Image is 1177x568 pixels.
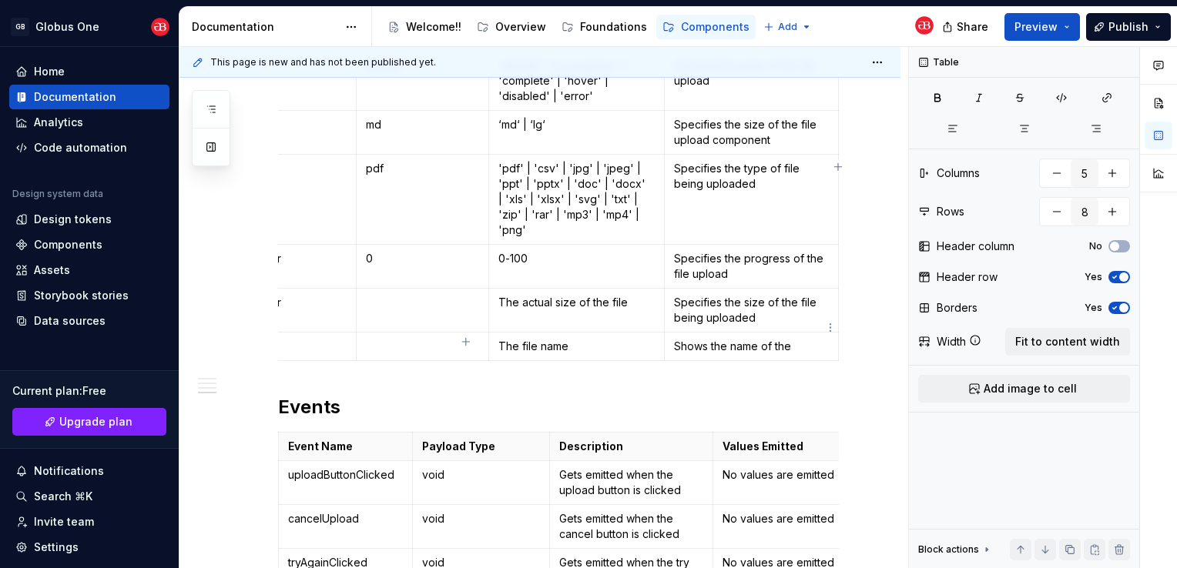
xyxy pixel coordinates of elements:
img: Globus Bank UX Team [915,16,934,35]
div: Overview [495,19,546,35]
a: Analytics [9,110,169,135]
div: Columns [937,165,980,181]
div: Home [34,64,65,79]
div: Search ⌘K [34,489,92,504]
p: Gets emitted when the upload button is clicked [559,467,704,498]
span: Upgrade plan [59,414,132,429]
a: Foundations [555,15,653,39]
button: Preview [1004,13,1080,41]
p: Specifies the progress of the file upload [674,251,829,282]
p: Payload Type [422,439,540,454]
p: 0 [366,251,480,266]
span: Publish [1108,19,1148,35]
a: Home [9,59,169,84]
div: Block actions [918,539,993,560]
span: Preview [1014,19,1058,35]
div: Assets [34,262,70,278]
button: GBGlobus OneGlobus Bank UX Team [3,10,176,43]
div: Header column [937,239,1014,254]
h2: Events [278,395,839,419]
p: Event Name [288,439,403,454]
div: Block actions [918,543,979,556]
div: Current plan : Free [12,383,166,399]
div: Foundations [580,19,647,35]
div: Design system data [12,188,103,200]
a: Welcome!! [381,15,468,39]
label: Yes [1085,271,1102,283]
a: Code automation [9,135,169,160]
p: Gets emitted when the cancel button is clicked [559,511,704,542]
div: Data sources [34,313,106,329]
button: Add [759,16,817,38]
label: Yes [1085,302,1102,314]
div: Code automation [34,140,127,155]
p: Specifies the size of the file upload component [674,117,829,148]
div: GB [11,18,29,36]
div: Design tokens [34,212,112,227]
a: Data sources [9,309,169,333]
button: Search ⌘K [9,484,169,509]
p: string [243,117,347,132]
span: This page is new and has not been published yet. [210,56,436,68]
div: Settings [34,540,79,555]
p: pdf [366,161,480,176]
p: The file name [498,339,655,354]
div: Notifications [34,463,104,479]
p: string [243,339,347,354]
div: Width [937,334,966,349]
p: ‘md‘ | ‘lg‘ [498,117,655,132]
span: Add image to cell [984,381,1077,396]
a: Overview [471,15,552,39]
button: Share [934,13,998,41]
div: Analytics [34,115,83,130]
p: Specifies the size of the file being uploaded [674,295,829,326]
a: Upgrade plan [12,408,166,436]
div: Invite team [34,514,94,530]
p: Description [559,439,704,454]
div: Borders [937,300,977,316]
img: Globus Bank UX Team [151,18,169,36]
p: The actual size of the file [498,295,655,310]
div: Globus One [35,19,99,35]
p: number [243,295,347,310]
a: Components [656,15,756,39]
p: void [422,511,540,526]
p: Specifies the type of file being uploaded [674,161,829,192]
div: Documentation [34,89,116,105]
a: Components [9,232,169,257]
div: Welcome!! [406,19,461,35]
a: Design tokens [9,207,169,232]
a: Storybook stories [9,283,169,308]
span: Add [778,21,797,33]
div: Components [34,237,102,252]
a: Settings [9,535,169,560]
p: 'pdf' | 'csv' | 'jpg' | 'jpeg' | 'ppt' | 'pptx' | 'doc' | 'docx' | 'xls' | 'xlsx' | 'svg' | 'txt'... [498,161,655,238]
p: No values are emitted [723,467,937,483]
a: Documentation [9,85,169,109]
button: Add image to cell [918,375,1130,403]
p: 0-100 [498,251,655,266]
a: Invite team [9,510,169,534]
p: void [422,467,540,483]
span: Fit to content width [1015,334,1120,349]
div: Components [681,19,749,35]
label: No [1089,240,1102,252]
p: uploadButtonClicked [288,467,403,483]
p: cancelUpload [288,511,403,526]
button: Fit to content width [1005,328,1130,356]
p: No values are emitted [723,511,937,526]
span: Share [957,19,988,35]
p: Shows the name of the [674,339,829,354]
p: Values Emitted [723,439,937,454]
div: Header row [937,269,998,285]
p: 'default' | 'in_progress' | 'complete' | 'hover' | 'disabled' | 'error' [498,58,655,104]
p: md [366,117,480,132]
div: Documentation [192,19,337,35]
a: Assets [9,258,169,282]
div: Storybook stories [34,288,129,303]
p: number [243,251,347,266]
button: Publish [1086,13,1171,41]
div: Rows [937,204,964,219]
button: Notifications [9,459,169,483]
p: string [243,161,347,176]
